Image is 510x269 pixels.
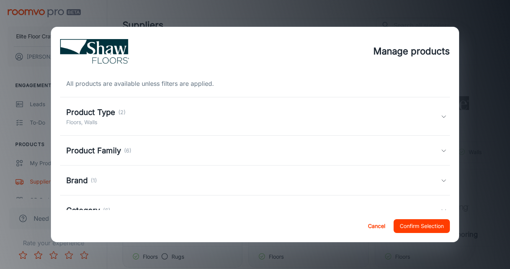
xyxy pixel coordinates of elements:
[60,195,450,225] div: Category(6)
[66,175,88,186] h5: Brand
[66,107,115,118] h5: Product Type
[60,136,450,166] div: Product Family(6)
[60,97,450,136] div: Product Type(2)Floors, Walls
[91,176,97,185] p: (1)
[394,219,450,233] button: Confirm Selection
[373,44,450,58] h4: Manage products
[118,108,126,116] p: (2)
[60,79,450,88] div: All products are available unless filters are applied.
[60,36,129,67] img: vendor_logo_square_en-us.png
[60,166,450,195] div: Brand(1)
[103,206,110,215] p: (6)
[66,118,126,126] p: Floors, Walls
[365,219,389,233] button: Cancel
[66,145,121,156] h5: Product Family
[124,146,131,155] p: (6)
[66,205,100,216] h5: Category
